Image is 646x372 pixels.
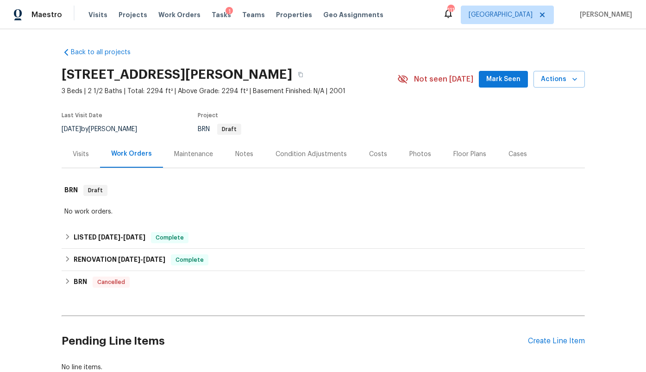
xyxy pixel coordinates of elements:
div: by [PERSON_NAME] [62,124,148,135]
span: Complete [152,233,188,242]
span: Work Orders [158,10,201,19]
a: Back to all projects [62,48,151,57]
span: Geo Assignments [323,10,383,19]
span: Visits [88,10,107,19]
div: Visits [73,150,89,159]
span: [DATE] [123,234,145,240]
div: Floor Plans [453,150,486,159]
h6: LISTED [74,232,145,243]
button: Mark Seen [479,71,528,88]
span: Projects [119,10,147,19]
span: Not seen [DATE] [414,75,473,84]
span: Cancelled [94,277,129,287]
span: [DATE] [98,234,120,240]
div: No work orders. [64,207,582,216]
div: Photos [409,150,431,159]
h6: RENOVATION [74,254,165,265]
div: Maintenance [174,150,213,159]
div: Create Line Item [528,337,585,346]
span: - [98,234,145,240]
div: 111 [447,6,454,15]
div: BRN Draft [62,176,585,205]
span: BRN [198,126,241,132]
div: Notes [235,150,253,159]
div: 1 [226,7,233,16]
span: Last Visit Date [62,113,102,118]
span: Mark Seen [486,74,521,85]
span: [DATE] [62,126,81,132]
h2: [STREET_ADDRESS][PERSON_NAME] [62,70,292,79]
button: Copy Address [292,66,309,83]
span: [DATE] [143,256,165,263]
span: Properties [276,10,312,19]
h6: BRN [64,185,78,196]
div: Work Orders [111,149,152,158]
h6: BRN [74,277,87,288]
div: RENOVATION [DATE]-[DATE]Complete [62,249,585,271]
span: Actions [541,74,577,85]
span: Tasks [212,12,231,18]
div: Condition Adjustments [276,150,347,159]
span: Draft [84,186,107,195]
div: No line items. [62,363,585,372]
span: Maestro [31,10,62,19]
span: Project [198,113,218,118]
span: - [118,256,165,263]
div: Cases [508,150,527,159]
span: Draft [218,126,240,132]
span: [PERSON_NAME] [576,10,632,19]
span: [GEOGRAPHIC_DATA] [469,10,533,19]
button: Actions [533,71,585,88]
h2: Pending Line Items [62,320,528,363]
div: Costs [369,150,387,159]
div: LISTED [DATE]-[DATE]Complete [62,227,585,249]
span: 3 Beds | 2 1/2 Baths | Total: 2294 ft² | Above Grade: 2294 ft² | Basement Finished: N/A | 2001 [62,87,397,96]
span: Complete [172,255,207,265]
span: Teams [242,10,265,19]
span: [DATE] [118,256,140,263]
div: BRN Cancelled [62,271,585,293]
